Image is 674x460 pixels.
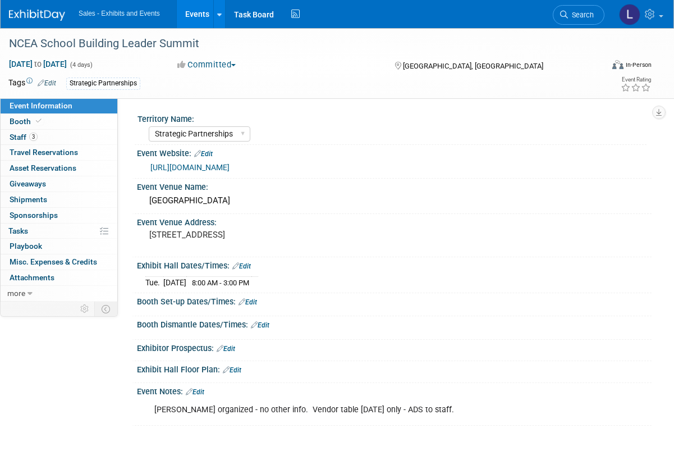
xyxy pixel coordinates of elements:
[150,163,230,172] a: [URL][DOMAIN_NAME]
[10,117,44,126] span: Booth
[1,254,117,270] a: Misc. Expenses & Credits
[137,179,652,193] div: Event Venue Name:
[10,195,47,204] span: Shipments
[223,366,241,374] a: Edit
[163,276,186,288] td: [DATE]
[145,276,163,288] td: Tue.
[137,257,652,272] div: Exhibit Hall Dates/Times:
[1,176,117,192] a: Giveaways
[251,321,269,329] a: Edit
[137,316,652,331] div: Booth Dismantle Dates/Times:
[8,59,67,69] span: [DATE] [DATE]
[95,302,118,316] td: Toggle Event Tabs
[625,61,652,69] div: In-Person
[137,145,652,160] div: Event Website:
[1,145,117,160] a: Travel Reservations
[10,163,76,172] span: Asset Reservations
[1,224,117,239] a: Tasks
[10,133,38,142] span: Staff
[1,161,117,176] a: Asset Reservations
[1,286,117,301] a: more
[29,133,38,141] span: 3
[137,340,652,354] div: Exhibitor Prospectus:
[1,98,117,113] a: Event Information
[1,192,117,207] a: Shipments
[8,77,56,90] td: Tags
[1,130,117,145] a: Staff3
[1,114,117,129] a: Booth
[232,262,251,270] a: Edit
[621,77,651,83] div: Event Rating
[10,273,54,282] span: Attachments
[568,11,594,19] span: Search
[1,208,117,223] a: Sponsorships
[8,226,28,235] span: Tasks
[75,302,95,316] td: Personalize Event Tab Strip
[10,242,42,251] span: Playbook
[194,150,213,158] a: Edit
[558,58,652,75] div: Event Format
[137,293,652,308] div: Booth Set-up Dates/Times:
[79,10,160,17] span: Sales - Exhibits and Events
[186,388,204,396] a: Edit
[192,279,249,287] span: 8:00 AM - 3:00 PM
[403,62,543,70] span: [GEOGRAPHIC_DATA], [GEOGRAPHIC_DATA]
[9,10,65,21] img: ExhibitDay
[7,289,25,298] span: more
[10,148,78,157] span: Travel Reservations
[553,5,604,25] a: Search
[10,211,58,220] span: Sponsorships
[10,257,97,266] span: Misc. Expenses & Credits
[10,101,72,110] span: Event Information
[69,61,93,69] span: (4 days)
[33,60,43,69] span: to
[1,270,117,285] a: Attachments
[619,4,640,25] img: Lendy Bell
[137,111,647,125] div: Territory Name:
[145,192,643,209] div: [GEOGRAPHIC_DATA]
[173,59,240,71] button: Committed
[217,345,235,353] a: Edit
[10,179,46,188] span: Giveaways
[146,399,549,421] div: [PERSON_NAME] organized - no other info. Vendor table [DATE] only - ADS to staff.
[1,239,117,254] a: Playbook
[66,78,140,89] div: Strategic Partnerships
[36,118,42,124] i: Booth reservation complete
[137,214,652,228] div: Event Venue Address:
[38,79,56,87] a: Edit
[612,60,623,69] img: Format-Inperson.png
[5,34,597,54] div: NCEA School Building Leader Summit
[239,298,257,306] a: Edit
[149,230,339,240] pre: [STREET_ADDRESS]
[137,361,652,376] div: Exhibit Hall Floor Plan:
[137,383,652,398] div: Event Notes:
